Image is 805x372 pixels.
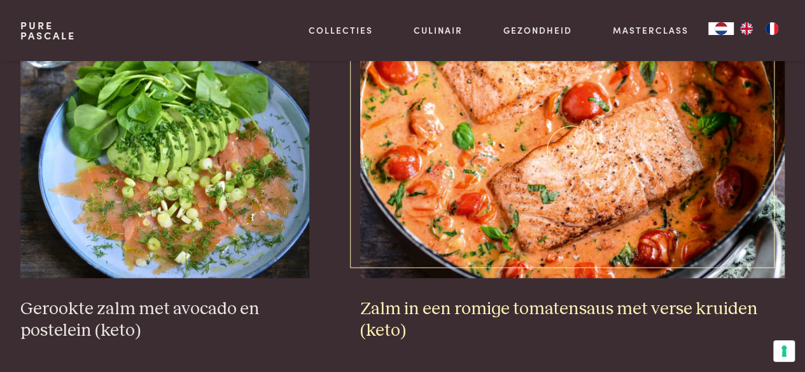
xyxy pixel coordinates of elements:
[360,298,785,342] h3: Zalm in een romige tomatensaus met verse kruiden (keto)
[708,22,785,35] aside: Language selected: Nederlands
[20,298,309,342] h3: Gerookte zalm met avocado en postelein (keto)
[734,22,785,35] ul: Language list
[309,24,373,37] a: Collecties
[20,20,76,41] a: PurePascale
[708,22,734,35] a: NL
[414,24,463,37] a: Culinair
[360,24,785,342] a: Zalm in een romige tomatensaus met verse kruiden (keto) Zalm in een romige tomatensaus met verse ...
[503,24,572,37] a: Gezondheid
[773,340,795,362] button: Uw voorkeuren voor toestemming voor trackingtechnologieën
[708,22,734,35] div: Language
[759,22,785,35] a: FR
[360,24,785,278] img: Zalm in een romige tomatensaus met verse kruiden (keto)
[734,22,759,35] a: EN
[20,24,309,278] img: Gerookte zalm met avocado en postelein (keto)
[20,24,309,342] a: Gerookte zalm met avocado en postelein (keto) Gerookte zalm met avocado en postelein (keto)
[612,24,688,37] a: Masterclass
